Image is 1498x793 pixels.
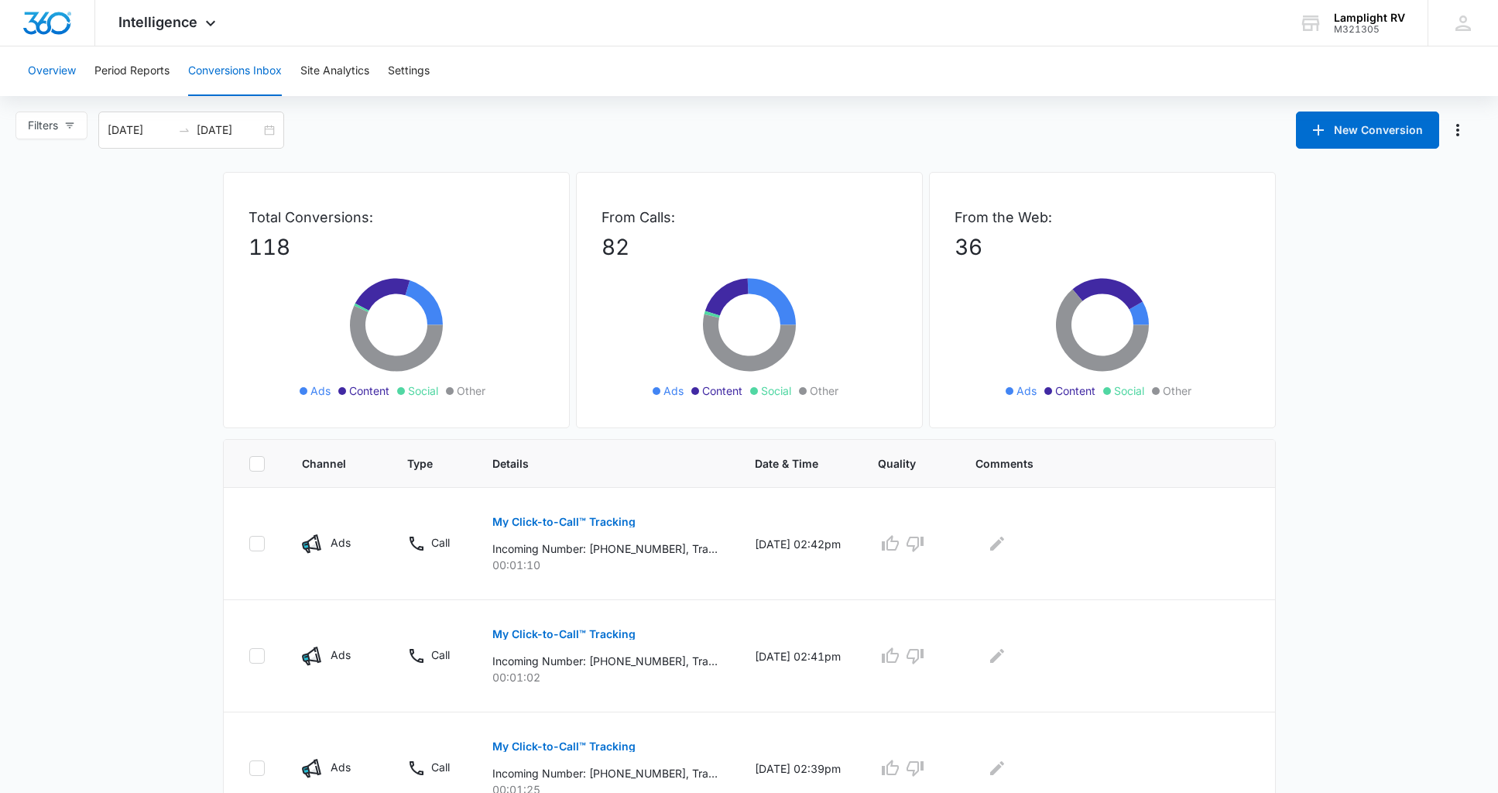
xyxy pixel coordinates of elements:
[388,46,430,96] button: Settings
[1296,112,1439,149] button: New Conversion
[1055,383,1095,399] span: Content
[310,383,331,399] span: Ads
[28,46,76,96] button: Overview
[492,653,718,669] p: Incoming Number: [PHONE_NUMBER], Tracking Number: [PHONE_NUMBER], Ring To: [PHONE_NUMBER], Caller...
[331,759,351,775] p: Ads
[755,455,818,472] span: Date & Time
[736,600,859,712] td: [DATE] 02:41pm
[1114,383,1144,399] span: Social
[431,534,450,551] p: Call
[492,741,636,752] p: My Click-to-Call™ Tracking
[810,383,838,399] span: Other
[331,534,351,551] p: Ads
[94,46,170,96] button: Period Reports
[985,644,1010,668] button: Edit Comments
[492,728,636,765] button: My Click-to-Call™ Tracking
[1163,383,1191,399] span: Other
[178,124,190,136] span: to
[178,124,190,136] span: swap-right
[431,759,450,775] p: Call
[985,531,1010,556] button: Edit Comments
[249,231,544,263] p: 118
[188,46,282,96] button: Conversions Inbox
[492,541,718,557] p: Incoming Number: [PHONE_NUMBER], Tracking Number: [PHONE_NUMBER], Ring To: [PHONE_NUMBER], Caller...
[492,503,636,541] button: My Click-to-Call™ Tracking
[761,383,791,399] span: Social
[492,616,636,653] button: My Click-to-Call™ Tracking
[975,455,1228,472] span: Comments
[492,765,718,781] p: Incoming Number: [PHONE_NUMBER], Tracking Number: [PHONE_NUMBER], Ring To: [PHONE_NUMBER], Caller...
[300,46,369,96] button: Site Analytics
[349,383,389,399] span: Content
[985,756,1010,781] button: Edit Comments
[1445,118,1470,142] button: Manage Numbers
[602,207,897,228] p: From Calls:
[955,231,1250,263] p: 36
[955,207,1250,228] p: From the Web:
[492,517,636,527] p: My Click-to-Call™ Tracking
[197,122,261,139] input: End date
[492,629,636,640] p: My Click-to-Call™ Tracking
[431,647,450,663] p: Call
[736,488,859,600] td: [DATE] 02:42pm
[28,117,58,134] span: Filters
[407,455,433,472] span: Type
[1016,383,1037,399] span: Ads
[108,122,172,139] input: Start date
[702,383,742,399] span: Content
[663,383,684,399] span: Ads
[1334,12,1405,24] div: account name
[492,669,718,685] p: 00:01:02
[457,383,485,399] span: Other
[118,14,197,30] span: Intelligence
[492,455,695,472] span: Details
[249,207,544,228] p: Total Conversions:
[492,557,718,573] p: 00:01:10
[1334,24,1405,35] div: account id
[602,231,897,263] p: 82
[408,383,438,399] span: Social
[331,647,351,663] p: Ads
[15,112,87,139] button: Filters
[302,455,348,472] span: Channel
[878,455,916,472] span: Quality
